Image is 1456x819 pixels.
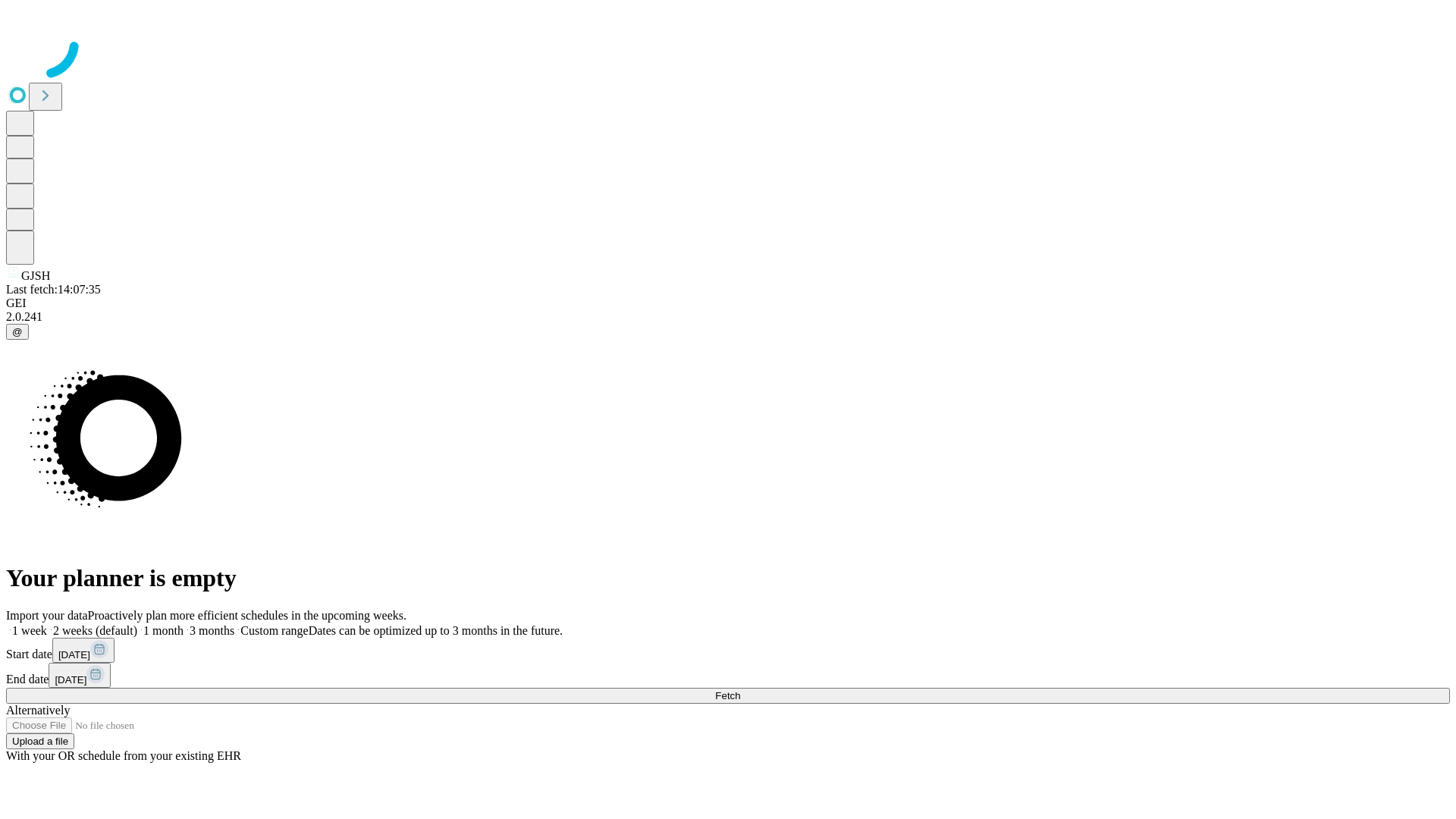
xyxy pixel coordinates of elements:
[6,564,1450,592] h1: Your planner is empty
[6,609,88,622] span: Import your data
[88,609,406,622] span: Proactively plan more efficient schedules in the upcoming weeks.
[6,733,74,749] button: Upload a file
[52,638,115,663] button: [DATE]
[6,324,29,340] button: @
[6,310,1450,324] div: 2.0.241
[6,688,1450,704] button: Fetch
[21,269,50,282] span: GJSH
[6,704,70,717] span: Alternatively
[715,690,740,701] span: Fetch
[143,624,184,637] span: 1 month
[6,283,101,296] span: Last fetch: 14:07:35
[55,674,86,686] span: [DATE]
[6,663,1450,688] div: End date
[12,624,47,637] span: 1 week
[53,624,137,637] span: 2 weeks (default)
[309,624,563,637] span: Dates can be optimized up to 3 months in the future.
[6,297,1450,310] div: GEI
[190,624,234,637] span: 3 months
[49,663,111,688] button: [DATE]
[240,624,308,637] span: Custom range
[58,649,90,661] span: [DATE]
[6,749,241,762] span: With your OR schedule from your existing EHR
[12,326,23,337] span: @
[6,638,1450,663] div: Start date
